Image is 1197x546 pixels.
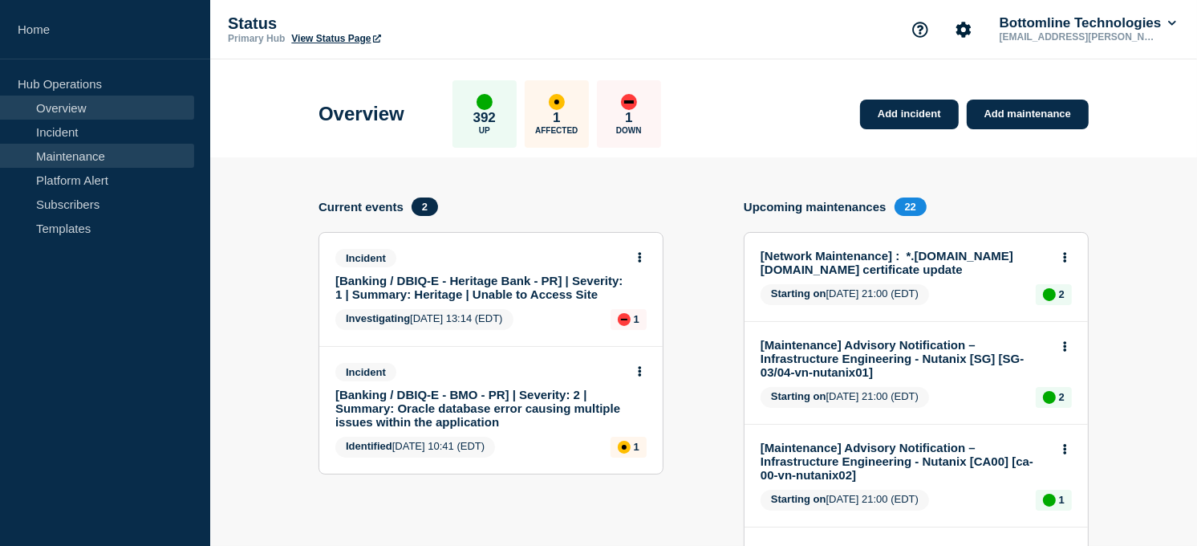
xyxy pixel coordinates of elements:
p: 2 [1059,391,1065,403]
span: Investigating [346,312,410,324]
a: [Maintenance] Advisory Notification – Infrastructure Engineering - Nutanix [SG] [SG-03/04-vn-nuta... [761,338,1050,379]
button: Bottomline Technologies [996,15,1179,31]
span: Starting on [771,287,826,299]
span: [DATE] 13:14 (EDT) [335,309,513,330]
p: 392 [473,110,496,126]
div: down [621,94,637,110]
span: [DATE] 21:00 (EDT) [761,284,929,305]
p: Affected [535,126,578,135]
p: Up [479,126,490,135]
div: up [1043,494,1056,507]
a: [Banking / DBIQ-E - Heritage Bank - PR] | Severity: 1 | Summary: Heritage | Unable to Access Site [335,274,625,301]
a: View Status Page [291,33,380,44]
p: 2 [1059,288,1065,300]
a: [Network Maintenance] : *.[DOMAIN_NAME] [DOMAIN_NAME] certificate update [761,249,1050,276]
span: 2 [412,198,438,216]
div: up [477,94,493,110]
span: Incident [335,363,396,381]
p: Status [228,14,549,33]
a: [Maintenance] Advisory Notification – Infrastructure Engineering - Nutanix [CA00] [ca-00-vn-nutan... [761,441,1050,482]
div: affected [549,94,565,110]
span: [DATE] 10:41 (EDT) [335,437,495,458]
div: up [1043,391,1056,404]
div: down [618,313,631,326]
span: Starting on [771,390,826,402]
p: Down [616,126,642,135]
span: [DATE] 21:00 (EDT) [761,387,929,408]
span: Starting on [771,493,826,505]
p: 1 [634,441,639,453]
p: 1 [625,110,632,126]
h1: Overview [319,103,404,125]
span: [DATE] 21:00 (EDT) [761,490,929,511]
p: Primary Hub [228,33,285,44]
span: Incident [335,249,396,267]
button: Support [903,13,937,47]
div: up [1043,288,1056,301]
h4: Upcoming maintenances [744,200,887,214]
p: [EMAIL_ADDRESS][PERSON_NAME][DOMAIN_NAME] [996,31,1163,43]
p: 1 [1059,494,1065,506]
h4: Current events [319,200,404,214]
span: Identified [346,440,392,452]
div: affected [618,441,631,454]
button: Account settings [947,13,980,47]
span: 22 [895,198,927,216]
a: Add maintenance [967,100,1089,129]
p: 1 [634,313,639,325]
p: 1 [553,110,560,126]
a: [Banking / DBIQ-E - BMO - PR] | Severity: 2 | Summary: Oracle database error causing multiple iss... [335,388,625,429]
a: Add incident [860,100,959,129]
